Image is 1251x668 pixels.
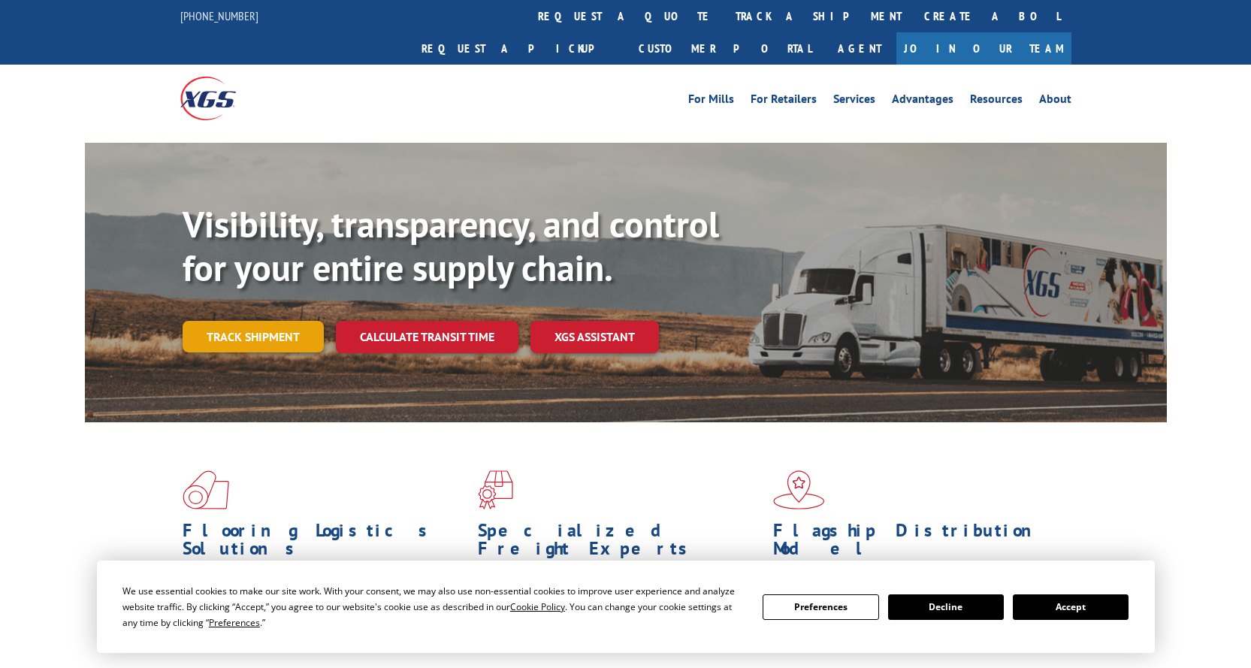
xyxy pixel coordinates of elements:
a: Request a pickup [410,32,627,65]
a: Customer Portal [627,32,823,65]
a: Advantages [892,93,953,110]
span: Preferences [209,616,260,629]
a: Track shipment [183,321,324,352]
a: XGS ASSISTANT [530,321,659,353]
img: xgs-icon-flagship-distribution-model-red [773,470,825,509]
a: [PHONE_NUMBER] [180,8,258,23]
div: Cookie Consent Prompt [97,561,1155,653]
button: Decline [888,594,1004,620]
a: About [1039,93,1071,110]
h1: Flooring Logistics Solutions [183,521,467,565]
img: xgs-icon-total-supply-chain-intelligence-red [183,470,229,509]
span: Cookie Policy [510,600,565,613]
h1: Flagship Distribution Model [773,521,1057,565]
a: Join Our Team [896,32,1071,65]
button: Accept [1013,594,1129,620]
a: Agent [823,32,896,65]
a: Services [833,93,875,110]
h1: Specialized Freight Experts [478,521,762,565]
b: Visibility, transparency, and control for your entire supply chain. [183,201,719,291]
a: Calculate transit time [336,321,518,353]
a: Resources [970,93,1023,110]
a: For Retailers [751,93,817,110]
img: xgs-icon-focused-on-flooring-red [478,470,513,509]
button: Preferences [763,594,878,620]
a: For Mills [688,93,734,110]
div: We use essential cookies to make our site work. With your consent, we may also use non-essential ... [122,583,745,630]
